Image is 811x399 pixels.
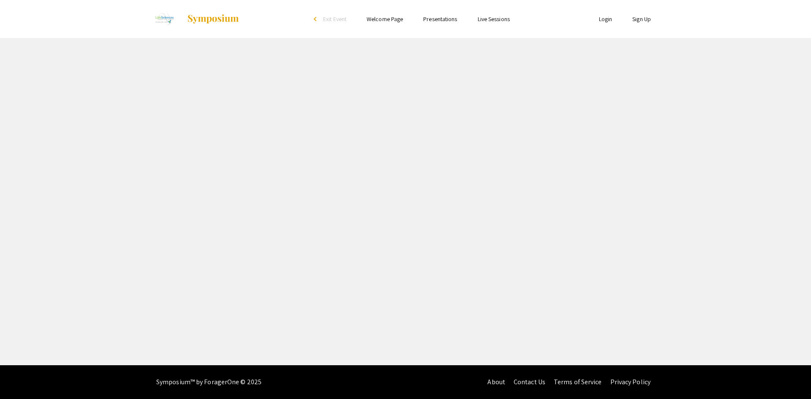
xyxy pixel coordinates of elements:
div: arrow_back_ios [314,16,319,22]
a: Contact Us [514,377,545,386]
a: Sign Up [632,15,651,23]
a: Terms of Service [554,377,602,386]
a: Login [599,15,612,23]
a: Privacy Policy [610,377,650,386]
a: Welcome Page [367,15,403,23]
img: 2025 Life Sciences South Florida STEM Undergraduate Symposium [150,8,178,30]
div: Symposium™ by ForagerOne © 2025 [156,365,261,399]
span: Exit Event [323,15,346,23]
a: About [487,377,505,386]
img: Symposium by ForagerOne [187,14,239,24]
a: Live Sessions [478,15,510,23]
a: Presentations [423,15,457,23]
a: 2025 Life Sciences South Florida STEM Undergraduate Symposium [150,8,239,30]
